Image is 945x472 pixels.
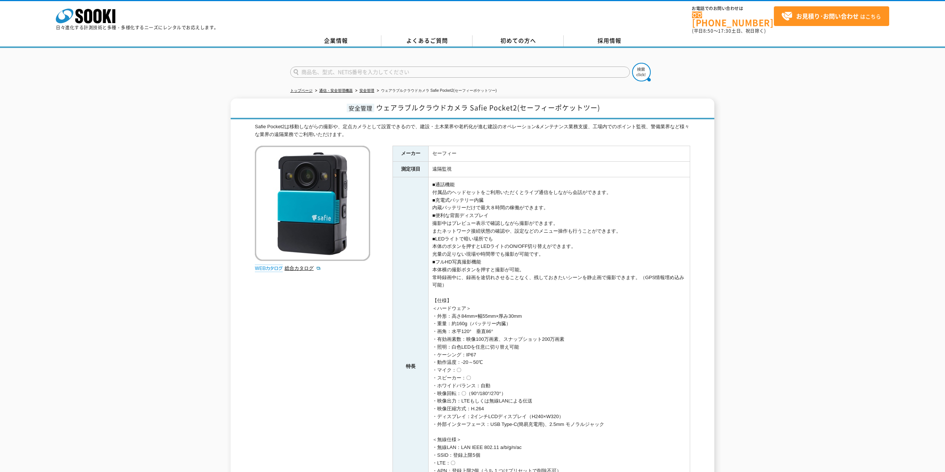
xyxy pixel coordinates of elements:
a: 企業情報 [290,35,381,46]
a: お見積り･お問い合わせはこちら [774,6,889,26]
a: [PHONE_NUMBER] [692,12,774,27]
input: 商品名、型式、NETIS番号を入力してください [290,67,630,78]
a: 総合カタログ [285,265,321,271]
span: 初めての方へ [500,36,536,45]
a: 初めての方へ [472,35,564,46]
span: 安全管理 [347,104,374,112]
li: ウェアラブルクラウドカメラ Safie Pocket2(セーフィーポケットツー) [375,87,497,95]
td: 遠隔監視 [429,162,690,177]
p: 日々進化する計測技術と多種・多様化するニーズにレンタルでお応えします。 [56,25,219,30]
td: セーフィー [429,146,690,162]
span: ウェアラブルクラウドカメラ Safie Pocket2(セーフィーポケットツー) [376,103,600,113]
a: トップページ [290,88,313,93]
span: (平日 ～ 土日、祝日除く) [692,28,766,34]
img: ウェアラブルクラウドカメラ Safie Pocket2(セーフィーポケットツー) [255,146,370,261]
a: 採用情報 [564,35,655,46]
div: Safie Pocket2は移動しながらの撮影や、定点カメラとして設置できるので、建設・土木業界や老朽化が進む建設のオペレーション&メンテナンス業務支援、工場内でのポイント監視、警備業界など様々... [255,123,690,139]
a: 通信・安全管理機器 [319,88,353,93]
span: 17:30 [718,28,731,34]
strong: お見積り･お問い合わせ [796,12,859,20]
th: メーカー [393,146,429,162]
th: 測定項目 [393,162,429,177]
a: よくあるご質問 [381,35,472,46]
a: 安全管理 [359,88,374,93]
span: お電話でのお問い合わせは [692,6,774,11]
span: はこちら [781,11,881,22]
img: btn_search.png [632,63,651,81]
img: webカタログ [255,265,283,272]
span: 8:50 [703,28,714,34]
